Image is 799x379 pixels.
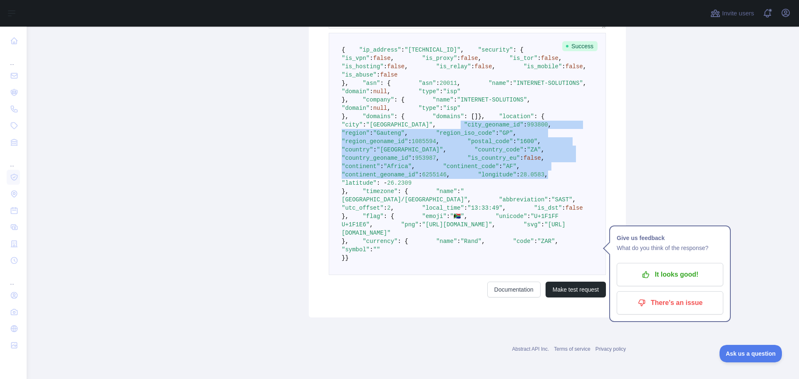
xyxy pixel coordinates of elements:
p: There's an issue [623,296,717,310]
p: What do you think of the response? [617,243,723,253]
span: , [467,196,471,203]
span: , [412,163,415,170]
span: "AF" [503,163,517,170]
span: : [447,213,450,220]
span: 28.0583 [520,171,545,178]
span: : [419,221,422,228]
span: false [373,55,391,62]
span: "Gauteng" [373,130,405,136]
span: , [461,47,464,53]
span: "is_proxy" [422,55,457,62]
span: false [566,205,583,211]
span: 2 [387,205,390,211]
span: , [558,55,562,62]
span: } [345,255,348,261]
span: "continent" [342,163,380,170]
span: "abbreviation" [499,196,548,203]
span: Invite users [722,9,754,18]
span: , [541,155,544,161]
span: "png" [401,221,419,228]
span: "location" [499,113,534,120]
span: 1085594 [412,138,436,145]
span: : [439,88,443,95]
span: "name" [436,238,457,245]
button: Make test request [546,282,606,297]
span: : [524,146,527,153]
span: "symbol" [342,246,370,253]
span: : { [394,113,404,120]
span: "emoji" [422,213,447,220]
span: "region_iso_code" [436,130,496,136]
span: false [524,155,541,161]
span: : [] [464,113,478,120]
span: , [492,63,495,70]
span: "region_geoname_id" [342,138,408,145]
span: }, [342,80,349,87]
span: "postal_code" [467,138,513,145]
span: "Africa" [384,163,412,170]
span: : [548,196,551,203]
span: "country_code" [474,146,524,153]
span: : [370,246,373,253]
span: "🇿🇦" [450,213,464,220]
span: : [362,121,366,128]
span: "ip_address" [359,47,401,53]
span: , [527,97,530,103]
span: "asn" [362,80,380,87]
span: : [527,213,531,220]
span: false [387,63,404,70]
span: "currency" [362,238,397,245]
span: : [370,88,373,95]
span: , [538,138,541,145]
span: : [496,130,499,136]
span: : [373,146,377,153]
span: , [387,88,390,95]
button: Invite users [709,7,756,20]
span: "SAST" [551,196,572,203]
span: "GP" [499,130,513,136]
span: 26.2309 [387,180,412,186]
span: "region" [342,130,370,136]
span: , [404,130,408,136]
span: }, [342,97,349,103]
div: ... [7,50,20,67]
span: null [373,88,387,95]
span: , [370,221,373,228]
span: , [513,130,516,136]
span: "asn" [419,80,436,87]
span: false [380,72,397,78]
span: : [408,138,412,145]
span: "ZAR" [538,238,555,245]
span: , [432,121,436,128]
span: "city_geoname_id" [464,121,524,128]
button: There's an issue [617,291,723,315]
span: "domain" [342,88,370,95]
span: 6255146 [422,171,447,178]
span: , [583,80,586,87]
span: "is_vpn" [342,55,370,62]
span: "name" [436,188,457,195]
span: : { [397,188,408,195]
span: , [436,155,439,161]
a: Privacy policy [596,346,626,352]
span: "is_abuse" [342,72,377,78]
span: , [464,213,467,220]
span: : [439,105,443,111]
span: : [370,55,373,62]
span: "is_relay" [436,63,471,70]
span: "is_tor" [509,55,537,62]
span: : [454,97,457,103]
span: , [481,238,485,245]
span: , [443,146,447,153]
span: "INTERNET-SOLUTIONS" [457,97,527,103]
span: "Rand" [461,238,481,245]
div: ... [7,270,20,286]
span: "type" [419,88,439,95]
span: : [377,72,380,78]
span: , [447,171,450,178]
span: : [384,205,387,211]
span: }, [342,213,349,220]
span: : { [397,238,408,245]
span: "domains" [432,113,464,120]
span: : [513,138,516,145]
